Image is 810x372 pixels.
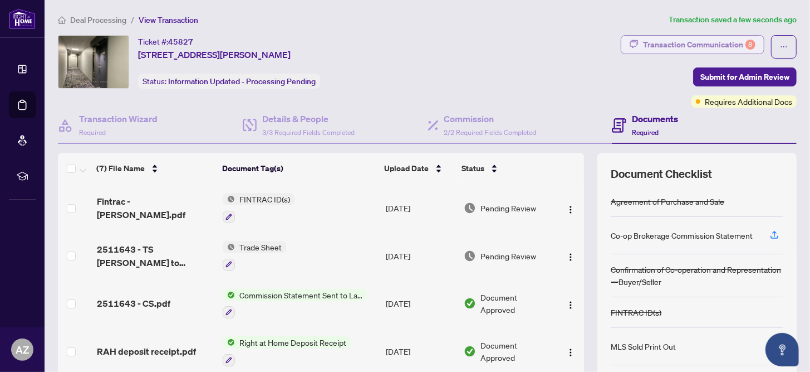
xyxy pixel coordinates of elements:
[444,128,537,137] span: 2/2 Required Fields Completed
[693,67,797,86] button: Submit for Admin Review
[97,345,196,358] span: RAH deposit receipt.pdf
[745,40,755,50] div: 8
[223,193,235,205] img: Status Icon
[92,153,217,184] th: (7) File Name
[235,193,294,205] span: FINTRAC ID(s)
[444,112,537,125] h4: Commission
[562,199,580,217] button: Logo
[464,250,476,262] img: Document Status
[97,297,170,310] span: 2511643 - CS.pdf
[643,36,755,54] div: Transaction Communication
[96,162,145,175] span: (7) File Name
[16,342,29,357] span: AZ
[223,193,294,223] button: Status IconFINTRAC ID(s)
[566,205,575,214] img: Logo
[235,241,286,253] span: Trade Sheet
[462,162,484,175] span: Status
[381,280,459,328] td: [DATE]
[381,232,459,280] td: [DATE]
[457,153,554,184] th: Status
[562,342,580,360] button: Logo
[235,289,367,301] span: Commission Statement Sent to Lawyer
[138,74,320,89] div: Status:
[611,195,724,207] div: Agreement of Purchase and Sale
[97,195,214,221] span: Fintrac - [PERSON_NAME].pdf
[611,263,783,288] div: Confirmation of Co-operation and Representation—Buyer/Seller
[384,162,429,175] span: Upload Date
[223,241,286,271] button: Status IconTrade Sheet
[168,76,316,86] span: Information Updated - Processing Pending
[70,15,126,25] span: Deal Processing
[464,202,476,214] img: Document Status
[139,15,198,25] span: View Transaction
[464,297,476,310] img: Document Status
[464,345,476,357] img: Document Status
[611,229,753,241] div: Co-op Brokerage Commission Statement
[223,336,351,366] button: Status IconRight at Home Deposit Receipt
[79,112,158,125] h4: Transaction Wizard
[262,128,355,137] span: 3/3 Required Fields Completed
[131,13,134,26] li: /
[79,128,106,137] span: Required
[765,333,799,366] button: Open asap
[235,336,351,349] span: Right at Home Deposit Receipt
[611,340,676,352] div: MLS Sold Print Out
[223,289,235,301] img: Status Icon
[223,336,235,349] img: Status Icon
[621,35,764,54] button: Transaction Communication8
[138,48,291,61] span: [STREET_ADDRESS][PERSON_NAME]
[138,35,193,48] div: Ticket #:
[480,250,536,262] span: Pending Review
[9,8,36,29] img: logo
[218,153,380,184] th: Document Tag(s)
[262,112,355,125] h4: Details & People
[562,247,580,265] button: Logo
[780,43,788,51] span: ellipsis
[480,291,552,316] span: Document Approved
[566,301,575,310] img: Logo
[566,348,575,357] img: Logo
[480,339,552,364] span: Document Approved
[480,202,536,214] span: Pending Review
[58,16,66,24] span: home
[669,13,797,26] article: Transaction saved a few seconds ago
[611,166,712,182] span: Document Checklist
[168,37,193,47] span: 45827
[611,306,661,318] div: FINTRAC ID(s)
[381,184,459,232] td: [DATE]
[562,294,580,312] button: Logo
[700,68,789,86] span: Submit for Admin Review
[566,253,575,262] img: Logo
[705,95,792,108] span: Requires Additional Docs
[223,241,235,253] img: Status Icon
[58,36,129,88] img: IMG-E12118721_1.jpg
[632,128,659,137] span: Required
[97,243,214,269] span: 2511643 - TS [PERSON_NAME] to review.pdf
[632,112,678,125] h4: Documents
[380,153,457,184] th: Upload Date
[223,289,367,319] button: Status IconCommission Statement Sent to Lawyer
